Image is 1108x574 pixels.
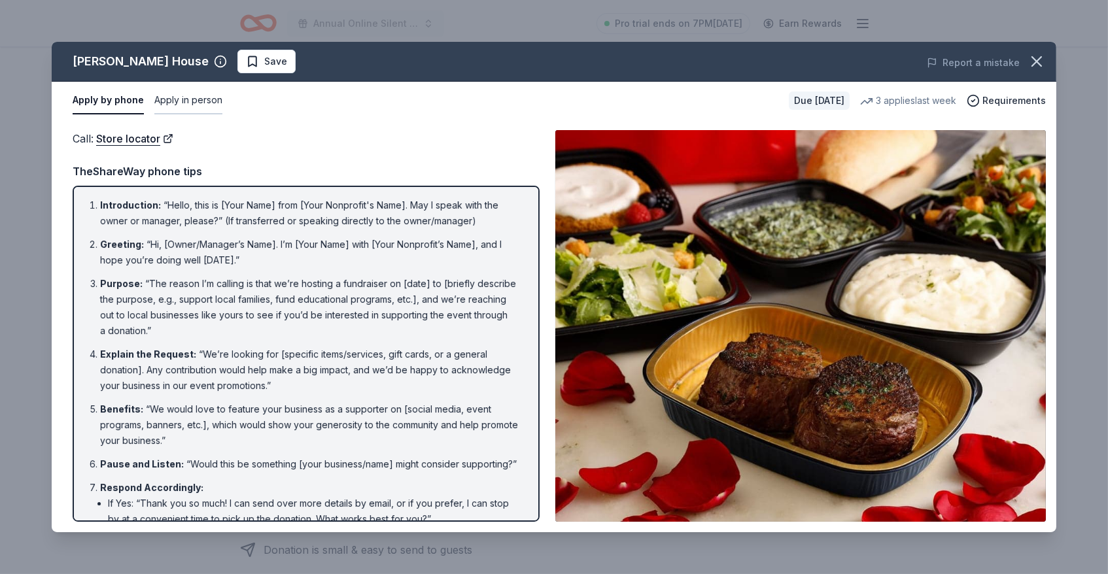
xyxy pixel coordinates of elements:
[96,130,173,147] a: Store locator
[100,199,161,211] span: Introduction :
[100,401,520,448] li: “We would love to feature your business as a supporter on [social media, event programs, banners,...
[100,456,520,472] li: “Would this be something [your business/name] might consider supporting?”
[108,496,520,527] li: If Yes: “Thank you so much! I can send over more details by email, or if you prefer, I can stop b...
[154,87,222,114] button: Apply in person
[237,50,296,73] button: Save
[100,346,520,394] li: “We’re looking for [specific items/services, gift cards, or a general donation]. Any contribution...
[967,93,1046,109] button: Requirements
[927,55,1020,71] button: Report a mistake
[100,237,520,268] li: “Hi, [Owner/Manager’s Name]. I’m [Your Name] with [Your Nonprofit’s Name], and I hope you’re doin...
[73,51,209,72] div: [PERSON_NAME] House
[860,93,956,109] div: 3 applies last week
[100,482,203,493] span: Respond Accordingly :
[789,92,850,110] div: Due [DATE]
[73,130,540,147] div: Call :
[73,87,144,114] button: Apply by phone
[100,239,144,250] span: Greeting :
[100,197,520,229] li: “Hello, this is [Your Name] from [Your Nonprofit's Name]. May I speak with the owner or manager, ...
[982,93,1046,109] span: Requirements
[100,278,143,289] span: Purpose :
[100,458,184,469] span: Pause and Listen :
[555,130,1046,522] img: Image for Ruth's Chris Steak House
[100,276,520,339] li: “The reason I’m calling is that we’re hosting a fundraiser on [date] to [briefly describe the pur...
[264,54,287,69] span: Save
[100,348,196,360] span: Explain the Request :
[100,403,143,414] span: Benefits :
[73,163,540,180] div: TheShareWay phone tips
